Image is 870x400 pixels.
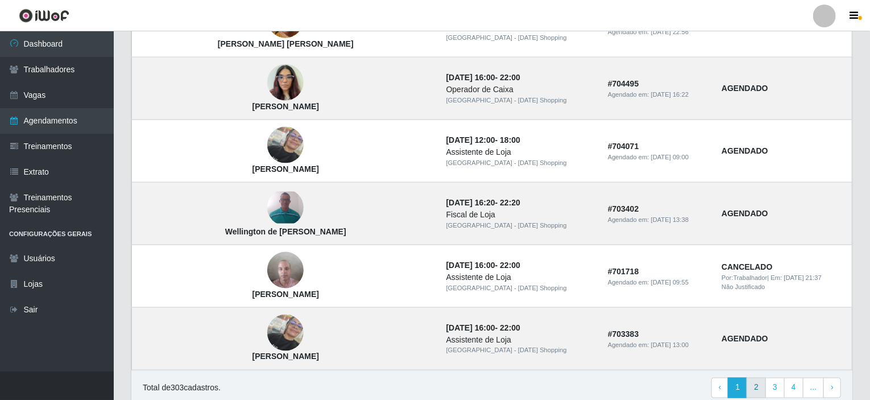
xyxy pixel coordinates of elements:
img: CoreUI Logo [19,9,69,23]
strong: AGENDADO [722,334,768,343]
span: ‹ [719,383,722,392]
strong: AGENDADO [722,209,768,218]
strong: [PERSON_NAME] [252,290,319,299]
strong: [PERSON_NAME] [252,102,319,111]
a: 2 [747,378,766,398]
time: [DATE] 09:55 [651,279,689,286]
time: [DATE] 13:38 [651,216,689,223]
strong: # 703383 [608,329,639,339]
div: [GEOGRAPHIC_DATA] - [DATE] Shopping [446,33,594,43]
div: [GEOGRAPHIC_DATA] - [DATE] Shopping [446,158,594,168]
a: Previous [711,378,729,398]
strong: CANCELADO [722,262,772,271]
div: Agendado em: [608,340,708,350]
strong: # 704495 [608,79,639,88]
span: › [831,383,834,392]
strong: # 701718 [608,267,639,276]
div: Assistente de Loja [446,334,594,346]
div: Agendado em: [608,215,708,225]
span: Por: Trabalhador [722,274,767,281]
nav: pagination [711,378,841,398]
div: Assistente de Loja [446,146,594,158]
strong: - [446,261,520,270]
strong: # 704071 [608,142,639,151]
strong: [PERSON_NAME] [252,164,319,174]
strong: AGENDADO [722,146,768,155]
img: Wellington de Jesus Campos [267,192,304,224]
a: 4 [784,378,803,398]
time: 22:00 [500,261,520,270]
div: Não Justificado [722,282,845,292]
time: [DATE] 16:00 [446,261,495,270]
time: [DATE] 16:20 [446,198,495,207]
time: [DATE] 16:00 [446,73,495,82]
time: [DATE] 22:56 [651,28,689,35]
div: Fiscal de Loja [446,209,594,221]
strong: [PERSON_NAME] [PERSON_NAME] [218,39,354,48]
div: Agendado em: [608,90,708,100]
strong: [PERSON_NAME] [252,352,319,361]
strong: - [446,323,520,332]
img: Maria Cristina Vicente Francisco [267,127,304,163]
time: 22:00 [500,73,520,82]
div: [GEOGRAPHIC_DATA] - [DATE] Shopping [446,221,594,230]
div: Assistente de Loja [446,271,594,283]
time: 22:00 [500,323,520,332]
time: 18:00 [500,135,520,145]
img: Aline Barbosa de Sena [267,59,304,107]
time: [DATE] 16:22 [651,91,689,98]
div: [GEOGRAPHIC_DATA] - [DATE] Shopping [446,283,594,293]
div: Agendado em: [608,152,708,162]
div: | Em: [722,273,845,283]
a: ... [803,378,825,398]
div: [GEOGRAPHIC_DATA] - [DATE] Shopping [446,346,594,356]
strong: AGENDADO [722,84,768,93]
time: [DATE] 09:00 [651,154,689,160]
a: 3 [765,378,785,398]
time: 22:20 [500,198,520,207]
div: [GEOGRAPHIC_DATA] - [DATE] Shopping [446,96,594,105]
strong: - [446,73,520,82]
strong: # 703402 [608,204,639,213]
time: [DATE] 21:37 [784,274,822,281]
strong: - [446,198,520,207]
div: Operador de Caixa [446,84,594,96]
div: Agendado em: [608,27,708,37]
img: Maria Cristina Vicente Francisco [267,315,304,351]
strong: Wellington de [PERSON_NAME] [225,227,346,236]
img: Igor Bruno de Matos [267,246,304,295]
time: [DATE] 13:00 [651,341,689,348]
a: Next [823,378,841,398]
strong: - [446,135,520,145]
p: Total de 303 cadastros. [143,382,221,394]
div: Agendado em: [608,278,708,287]
time: [DATE] 16:00 [446,323,495,332]
time: [DATE] 12:00 [446,135,495,145]
a: 1 [728,378,747,398]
